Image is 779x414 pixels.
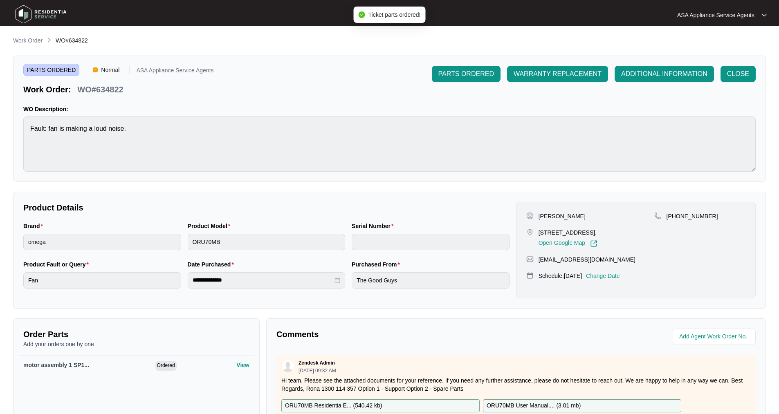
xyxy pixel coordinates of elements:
[679,332,751,342] input: Add Agent Work Order No.
[654,212,662,219] img: map-pin
[23,260,92,269] label: Product Fault or Query
[77,84,123,95] p: WO#634822
[23,362,89,368] span: motor assembly 1 SP1...
[514,69,602,79] span: WARRANTY REPLACEMENT
[23,202,510,213] p: Product Details
[432,66,501,82] button: PARTS ORDERED
[667,212,718,220] p: [PHONE_NUMBER]
[188,222,234,230] label: Product Model
[352,222,397,230] label: Serial Number
[359,11,365,18] span: check-circle
[539,212,586,220] p: [PERSON_NAME]
[23,234,181,250] input: Brand
[526,212,534,219] img: user-pin
[276,329,510,340] p: Comments
[487,401,581,410] p: ORU70MB User Manual.... ( 3.01 mb )
[526,255,534,263] img: map-pin
[23,64,79,76] span: PARTS ORDERED
[539,228,597,237] p: [STREET_ADDRESS],
[136,67,213,76] p: ASA Appliance Service Agents
[23,105,756,113] p: WO Description:
[621,69,707,79] span: ADDITIONAL INFORMATION
[23,222,46,230] label: Brand
[23,116,756,172] textarea: Fault: fan is making a loud noise.
[299,368,336,373] p: [DATE] 09:32 AM
[727,69,749,79] span: CLOSE
[46,37,52,43] img: chevron-right
[352,260,403,269] label: Purchased From
[677,11,754,19] p: ASA Appliance Service Agents
[299,360,335,366] p: Zendesk Admin
[507,66,608,82] button: WARRANTY REPLACEMENT
[352,234,510,250] input: Serial Number
[98,64,123,76] span: Normal
[285,401,382,410] p: ORU70MB Residentia E... ( 540.42 kb )
[438,69,494,79] span: PARTS ORDERED
[236,361,249,369] p: View
[11,36,44,45] a: Work Order
[193,276,333,284] input: Date Purchased
[188,260,237,269] label: Date Purchased
[188,234,346,250] input: Product Model
[539,255,635,264] p: [EMAIL_ADDRESS][DOMAIN_NAME]
[23,329,249,340] p: Order Parts
[539,240,597,247] a: Open Google Map
[13,36,43,45] p: Work Order
[539,272,582,280] p: Schedule: [DATE]
[281,376,751,393] p: Hi team, Please see the attached documents for your reference. If you need any further assistance...
[526,228,534,236] img: map-pin
[282,360,294,372] img: user.svg
[526,272,534,279] img: map-pin
[352,272,510,289] input: Purchased From
[93,67,98,72] img: Vercel Logo
[615,66,714,82] button: ADDITIONAL INFORMATION
[721,66,756,82] button: CLOSE
[23,272,181,289] input: Product Fault or Query
[368,11,421,18] span: Ticket parts ordered!
[155,361,177,371] span: Ordered
[23,340,249,348] p: Add your orders one by one
[12,2,70,27] img: residentia service logo
[762,13,767,17] img: dropdown arrow
[23,84,71,95] p: Work Order:
[56,37,88,44] span: WO#634822
[590,240,597,247] img: Link-External
[586,272,620,280] p: Change Date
